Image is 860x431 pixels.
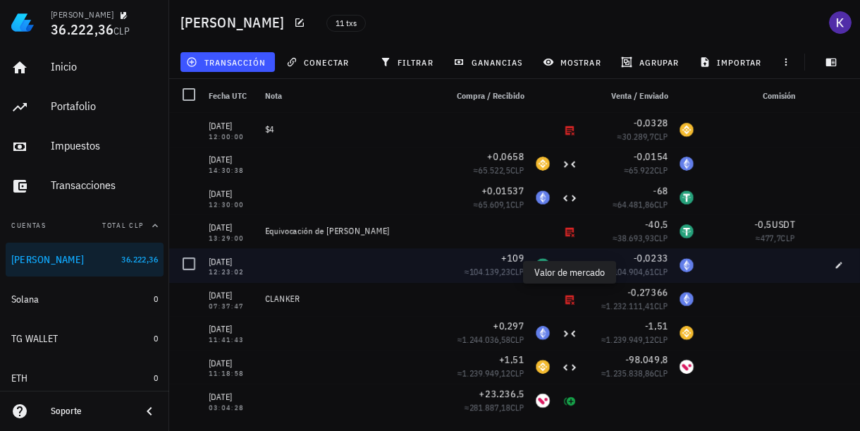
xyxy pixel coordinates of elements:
[618,199,654,210] span: 64.481,86
[281,52,358,72] button: conectar
[6,282,164,316] a: Solana 0
[465,267,524,277] span: ≈
[479,199,510,210] span: 65.609,1
[510,267,524,277] span: CLP
[487,150,524,163] span: +0,0658
[702,56,762,68] span: importar
[209,167,254,174] div: 14:30:38
[11,333,58,345] div: TG WALLET
[510,334,524,345] span: CLP
[546,56,601,68] span: mostrar
[265,124,434,135] div: $4
[51,9,113,20] div: [PERSON_NAME]
[259,79,440,113] div: Nota
[654,131,668,142] span: CLP
[209,370,254,377] div: 11:18:58
[680,224,694,238] div: USDT-icon
[456,56,522,68] span: ganancias
[536,190,550,205] div: ETH-icon
[383,56,434,68] span: filtrar
[209,235,254,242] div: 13:29:00
[474,199,524,210] span: ≈
[209,336,254,344] div: 11:41:43
[209,404,254,411] div: 03:04:28
[209,221,254,235] div: [DATE]
[189,56,266,68] span: transacción
[469,267,510,277] span: 104.139,23
[601,301,668,311] span: ≈
[203,79,259,113] div: Fecha UTC
[633,150,668,163] span: -0,0154
[209,187,254,201] div: [DATE]
[654,199,668,210] span: CLP
[154,333,158,344] span: 0
[510,199,524,210] span: CLP
[209,153,254,167] div: [DATE]
[756,233,795,243] span: ≈
[613,267,654,277] span: 104.904,61
[613,233,668,243] span: ≈
[510,368,524,379] span: CLP
[761,233,781,243] span: 477,7
[11,372,28,384] div: ETH
[180,11,290,34] h1: [PERSON_NAME]
[265,90,282,101] span: Nota
[11,293,39,305] div: Solana
[611,90,668,101] span: Venta / Enviado
[479,165,510,176] span: 65.522,5
[627,286,668,298] span: -0,27366
[613,199,668,210] span: ≈
[6,51,164,85] a: Inicio
[772,218,795,231] span: USDT
[479,387,524,400] span: +23.236,5
[180,52,275,72] button: transacción
[606,334,654,345] span: 1.239.949,12
[763,90,795,101] span: Comisión
[493,320,525,332] span: +0,297
[536,326,550,340] div: ETH-icon
[645,320,668,332] span: -1,51
[465,402,524,413] span: ≈
[781,233,795,243] span: CLP
[615,52,687,72] button: agrupar
[289,56,349,68] span: conectar
[209,255,254,269] div: [DATE]
[654,301,668,311] span: CLP
[51,139,158,152] div: Impuestos
[374,52,442,72] button: filtrar
[536,258,550,272] div: USDT-icon
[608,267,668,277] span: ≈
[606,368,654,379] span: 1.235.838,86
[510,165,524,176] span: CLP
[209,390,254,404] div: [DATE]
[462,334,510,345] span: 1.244.036,58
[536,394,550,408] div: VELO-icon
[121,254,158,265] span: 36.222,36
[618,131,668,142] span: ≈
[6,243,164,277] a: [PERSON_NAME] 36.222,36
[209,269,254,276] div: 12:23:02
[209,201,254,208] div: 12:30:00
[680,360,694,374] div: VELO-icon
[265,226,434,237] div: Equivocación de [PERSON_NAME]
[606,301,654,311] span: 1.232.111,41
[51,406,130,417] div: Soporte
[622,131,654,142] span: 30.289,7
[680,123,694,137] div: BNB-icon
[537,52,610,72] button: mostrar
[154,293,158,304] span: 0
[653,184,668,197] span: -68
[51,178,158,192] div: Transacciones
[6,90,164,124] a: Portafolio
[680,292,694,306] div: ETH-icon
[6,361,164,395] a: ETH 0
[154,372,158,383] span: 0
[11,11,34,34] img: LedgiFi
[680,258,694,272] div: ETH-icon
[6,322,164,356] a: TG WALLET 0
[51,20,113,39] span: 36.222,36
[584,79,674,113] div: Venta / Enviado
[209,356,254,370] div: [DATE]
[510,402,524,413] span: CLP
[448,52,532,72] button: ganancias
